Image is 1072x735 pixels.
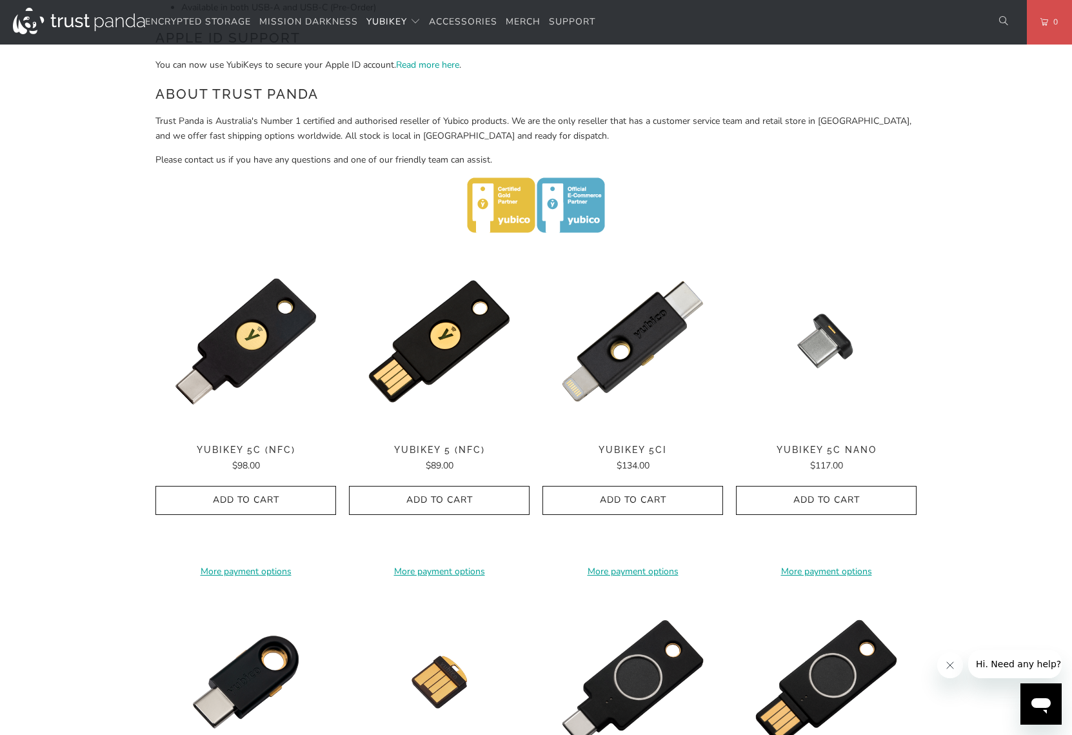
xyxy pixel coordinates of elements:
[155,445,336,456] span: YubiKey 5C (NFC)
[155,58,917,72] p: You can now use YubiKeys to secure your Apple ID account. .
[349,445,530,456] span: YubiKey 5 (NFC)
[155,445,336,473] a: YubiKey 5C (NFC) $98.00
[736,445,917,456] span: YubiKey 5C Nano
[937,652,963,678] iframe: Close message
[968,650,1062,678] iframe: Message from company
[429,15,497,28] span: Accessories
[736,445,917,473] a: YubiKey 5C Nano $117.00
[366,15,407,28] span: YubiKey
[542,486,723,515] button: Add to Cart
[749,495,903,506] span: Add to Cart
[349,445,530,473] a: YubiKey 5 (NFC) $89.00
[429,7,497,37] a: Accessories
[426,459,453,472] span: $89.00
[1020,683,1062,725] iframe: Button to launch messaging window
[145,15,251,28] span: Encrypted Storage
[549,15,595,28] span: Support
[542,445,723,473] a: YubiKey 5Ci $134.00
[506,15,541,28] span: Merch
[396,59,459,71] a: Read more here
[736,251,917,432] a: YubiKey 5C Nano - Trust Panda YubiKey 5C Nano - Trust Panda
[259,7,358,37] a: Mission Darkness
[366,7,421,37] summary: YubiKey
[549,7,595,37] a: Support
[155,486,336,515] button: Add to Cart
[556,495,710,506] span: Add to Cart
[810,459,843,472] span: $117.00
[155,153,917,167] p: Please contact us if you have any questions and one of our friendly team can assist.
[155,84,917,105] h2: About Trust Panda
[362,495,516,506] span: Add to Cart
[736,251,917,432] img: YubiKey 5C Nano - Trust Panda
[542,565,723,579] a: More payment options
[169,495,323,506] span: Add to Cart
[145,7,251,37] a: Encrypted Storage
[736,565,917,579] a: More payment options
[155,251,336,432] img: YubiKey 5C (NFC) - Trust Panda
[349,251,530,432] img: YubiKey 5 (NFC) - Trust Panda
[155,565,336,579] a: More payment options
[155,251,336,432] a: YubiKey 5C (NFC) - Trust Panda YubiKey 5C (NFC) - Trust Panda
[349,565,530,579] a: More payment options
[145,7,595,37] nav: Translation missing: en.navigation.header.main_nav
[736,486,917,515] button: Add to Cart
[259,15,358,28] span: Mission Darkness
[542,445,723,456] span: YubiKey 5Ci
[155,114,917,143] p: Trust Panda is Australia's Number 1 certified and authorised reseller of Yubico products. We are ...
[349,251,530,432] a: YubiKey 5 (NFC) - Trust Panda YubiKey 5 (NFC) - Trust Panda
[506,7,541,37] a: Merch
[349,486,530,515] button: Add to Cart
[617,459,650,472] span: $134.00
[542,251,723,432] a: YubiKey 5Ci - Trust Panda YubiKey 5Ci - Trust Panda
[232,459,260,472] span: $98.00
[13,8,145,34] img: Trust Panda Australia
[542,251,723,432] img: YubiKey 5Ci - Trust Panda
[1048,15,1058,29] span: 0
